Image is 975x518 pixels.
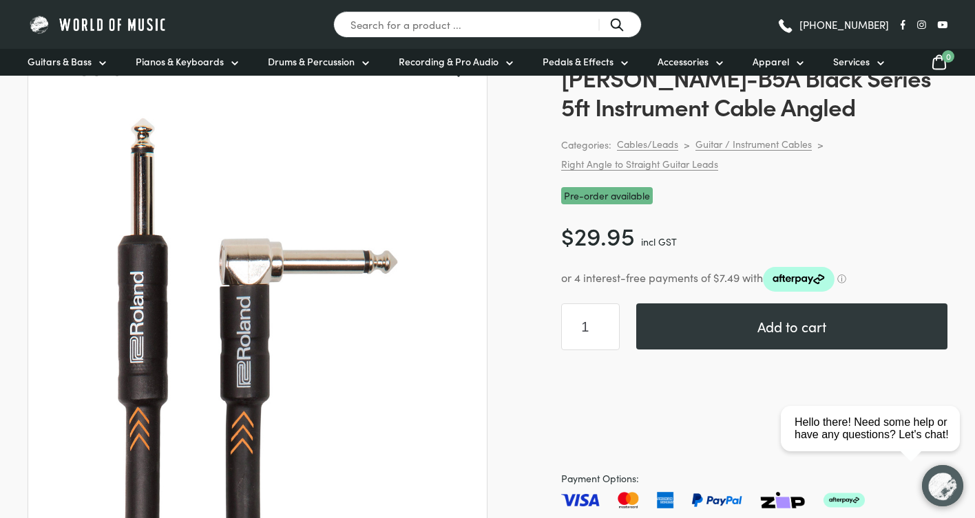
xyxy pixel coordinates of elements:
[268,54,355,69] span: Drums & Percussion
[817,138,824,151] div: >
[28,54,92,69] span: Guitars & Bass
[684,138,690,151] div: >
[561,218,574,252] span: $
[561,158,718,171] a: Right Angle to Straight Guitar Leads
[617,138,678,151] a: Cables/Leads
[658,54,709,69] span: Accessories
[561,471,947,486] span: Payment Options:
[561,187,653,204] span: Pre-order available
[942,50,954,63] span: 0
[561,492,865,508] img: Pay with Master card, Visa, American Express and Paypal
[777,14,889,35] a: [PHONE_NUMBER]
[641,235,677,248] span: incl GST
[799,19,889,30] span: [PHONE_NUMBER]
[561,303,620,350] input: Product quantity
[753,54,789,69] span: Apparel
[561,63,947,120] h1: [PERSON_NAME]-B5A Black Series 5ft Instrument Cable Angled
[833,54,870,69] span: Services
[561,137,611,153] span: Categories:
[695,138,812,151] a: Guitar / Instrument Cables
[399,54,499,69] span: Recording & Pro Audio
[561,367,947,454] iframe: PayPal
[136,54,224,69] span: Pianos & Keyboards
[28,14,169,35] img: World of Music
[775,367,975,518] iframe: Chat with our support team
[543,54,614,69] span: Pedals & Effects
[561,218,635,252] bdi: 29.95
[636,303,947,349] button: Add to cart
[333,11,642,38] input: Search for a product ...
